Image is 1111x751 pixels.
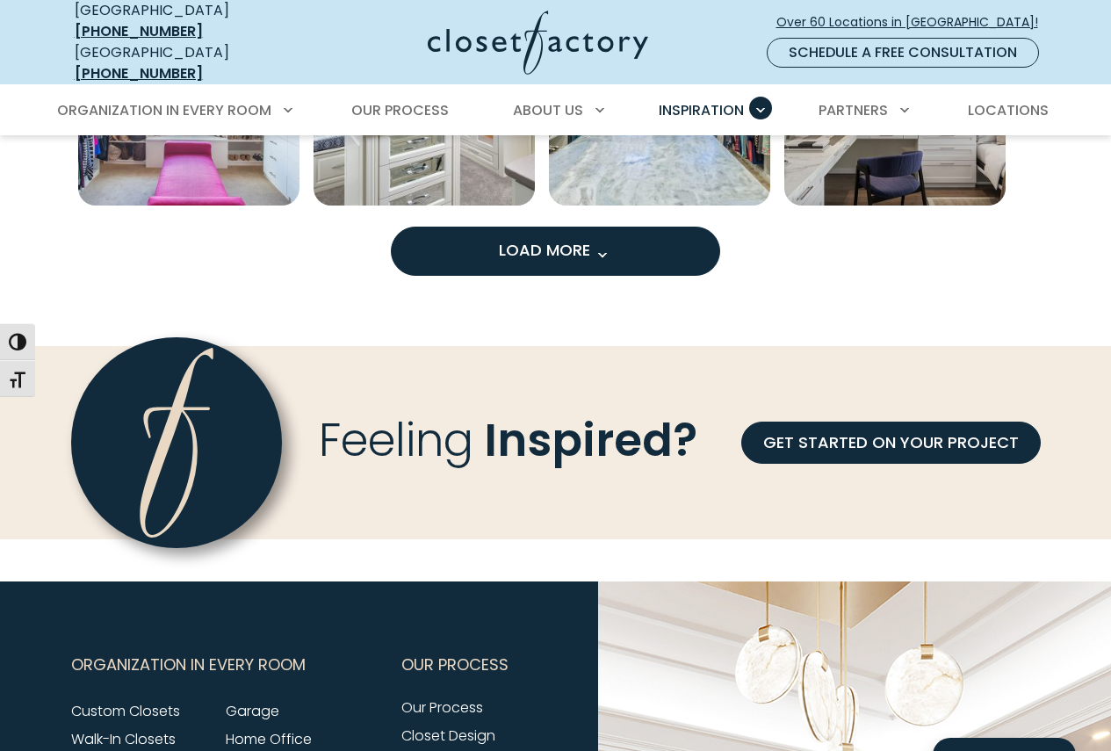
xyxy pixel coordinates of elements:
[499,239,613,261] span: Load More
[75,63,203,83] a: [PHONE_NUMBER]
[428,11,648,75] img: Closet Factory Logo
[351,100,449,120] span: Our Process
[659,100,744,120] span: Inspiration
[401,643,509,687] span: Our Process
[391,227,720,276] button: Load more inspiration gallery images
[484,408,697,472] span: Inspired?
[401,643,545,687] button: Footer Subnav Button - Our Process
[319,408,473,472] span: Feeling
[71,643,306,687] span: Organization in Every Room
[226,701,279,721] a: Garage
[75,42,290,84] div: [GEOGRAPHIC_DATA]
[968,100,1049,120] span: Locations
[401,697,483,718] a: Our Process
[819,100,888,120] span: Partners
[401,726,495,746] a: Closet Design
[767,38,1039,68] a: Schedule a Free Consultation
[226,729,312,749] a: Home Office
[71,643,380,687] button: Footer Subnav Button - Organization in Every Room
[776,13,1052,32] span: Over 60 Locations in [GEOGRAPHIC_DATA]!
[75,21,203,41] a: [PHONE_NUMBER]
[71,729,176,749] a: Walk-In Closets
[741,422,1041,464] a: GET STARTED ON YOUR PROJECT
[71,701,180,721] a: Custom Closets
[57,100,271,120] span: Organization in Every Room
[45,86,1067,135] nav: Primary Menu
[776,7,1053,38] a: Over 60 Locations in [GEOGRAPHIC_DATA]!
[513,100,583,120] span: About Us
